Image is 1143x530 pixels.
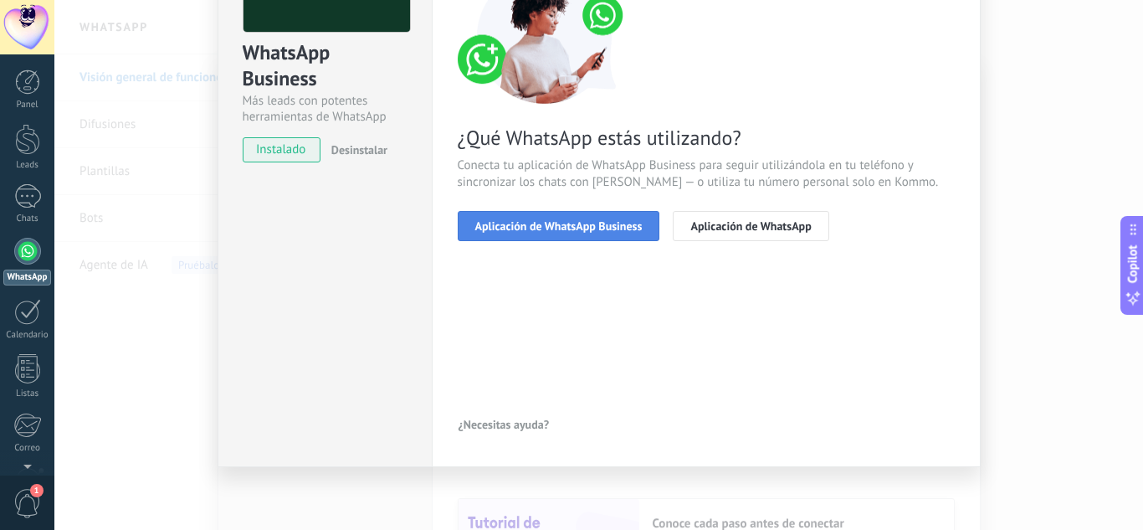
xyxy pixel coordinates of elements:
div: WhatsApp [3,270,51,286]
span: ¿Qué WhatsApp estás utilizando? [458,125,955,151]
span: Copilot [1125,244,1141,283]
div: Calendario [3,330,52,341]
button: Aplicación de WhatsApp [673,211,828,241]
span: Desinstalar [331,142,387,157]
button: Aplicación de WhatsApp Business [458,211,660,241]
div: Panel [3,100,52,111]
span: Aplicación de WhatsApp Business [475,220,643,232]
button: ¿Necesitas ayuda? [458,412,551,437]
div: WhatsApp Business [243,39,407,93]
span: instalado [243,137,320,162]
span: 1 [30,484,44,497]
button: Desinstalar [325,137,387,162]
div: Leads [3,160,52,171]
div: Listas [3,388,52,399]
div: Chats [3,214,52,224]
span: Conecta tu aplicación de WhatsApp Business para seguir utilizándola en tu teléfono y sincronizar ... [458,157,955,191]
div: Correo [3,443,52,454]
div: Más leads con potentes herramientas de WhatsApp [243,93,407,125]
span: ¿Necesitas ayuda? [459,419,550,430]
span: Aplicación de WhatsApp [690,220,811,232]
